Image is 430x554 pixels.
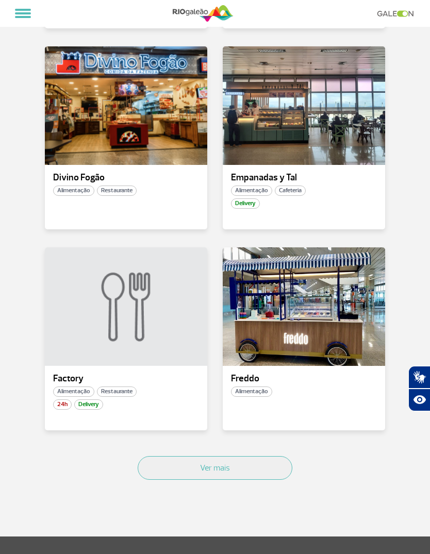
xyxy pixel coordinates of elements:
[275,186,306,196] span: Cafeteria
[53,173,199,183] p: Divino Fogão
[231,173,377,183] p: Empanadas y Tal
[408,389,430,411] button: Abrir recursos assistivos.
[97,387,137,397] span: Restaurante
[231,374,377,384] p: Freddo
[74,399,103,410] span: Delivery
[408,366,430,389] button: Abrir tradutor de língua de sinais.
[231,387,272,397] span: Alimentação
[231,186,272,196] span: Alimentação
[53,186,94,196] span: Alimentação
[53,399,72,410] span: 24h
[53,387,94,397] span: Alimentação
[231,198,260,209] span: Delivery
[53,374,199,384] p: Factory
[408,366,430,411] div: Plugin de acessibilidade da Hand Talk.
[138,456,292,480] button: Ver mais
[97,186,137,196] span: Restaurante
